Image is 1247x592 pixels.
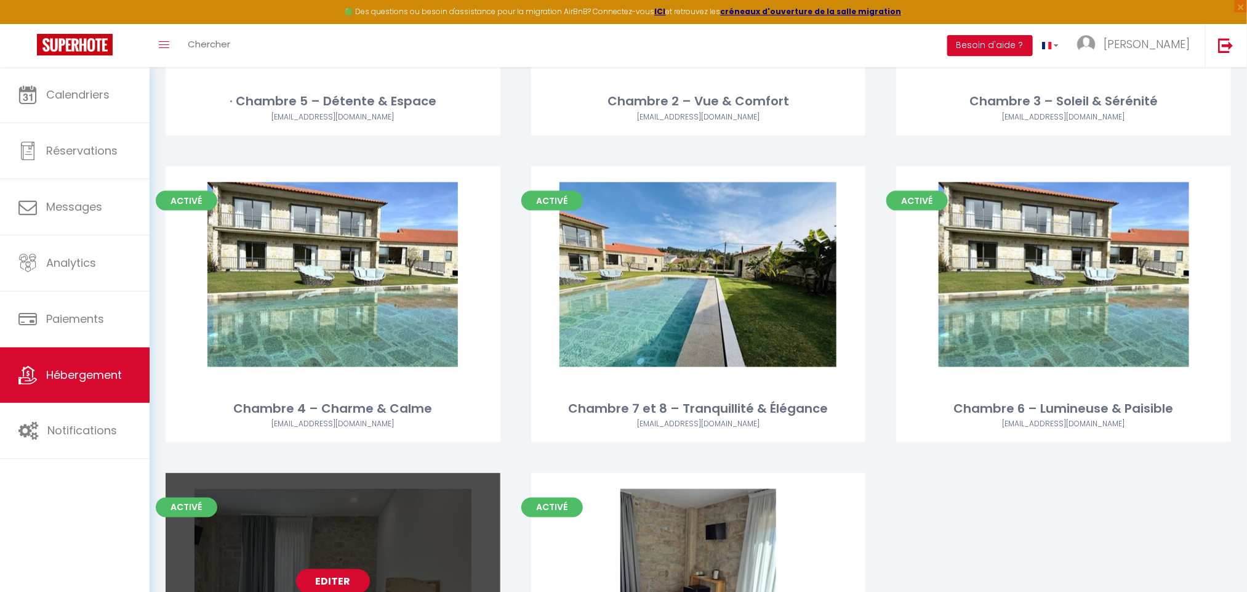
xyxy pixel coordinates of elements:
[46,87,110,102] span: Calendriers
[46,199,102,214] span: Messages
[521,191,583,211] span: Activé
[156,191,217,211] span: Activé
[37,34,113,55] img: Super Booking
[156,498,217,517] span: Activé
[896,399,1231,418] div: Chambre 6 – Lumineuse & Paisible
[46,143,118,158] span: Réservations
[47,423,117,438] span: Notifications
[166,399,500,418] div: Chambre 4 – Charme & Calme
[188,38,230,51] span: Chercher
[531,399,866,418] div: Chambre 7 et 8 – Tranquillité & Élégance
[896,92,1231,111] div: Chambre 3 – Soleil & Sérénité
[46,367,122,383] span: Hébergement
[10,5,47,42] button: Ouvrir le widget de chat LiveChat
[46,311,104,326] span: Paiements
[531,92,866,111] div: Chambre 2 – Vue & Comfort
[178,24,239,67] a: Chercher
[166,418,500,430] div: Airbnb
[896,112,1231,123] div: Airbnb
[1104,36,1190,52] span: [PERSON_NAME]
[166,112,500,123] div: Airbnb
[521,498,583,517] span: Activé
[46,255,96,270] span: Analytics
[886,191,948,211] span: Activé
[1077,35,1096,54] img: ...
[1068,24,1205,67] a: ... [PERSON_NAME]
[1195,537,1238,583] iframe: Chat
[166,92,500,111] div: · Chambre 5 – Détente & Espace
[531,112,866,123] div: Airbnb
[896,418,1231,430] div: Airbnb
[655,6,666,17] a: ICI
[531,418,866,430] div: Airbnb
[721,6,902,17] a: créneaux d'ouverture de la salle migration
[1218,38,1233,53] img: logout
[947,35,1033,56] button: Besoin d'aide ?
